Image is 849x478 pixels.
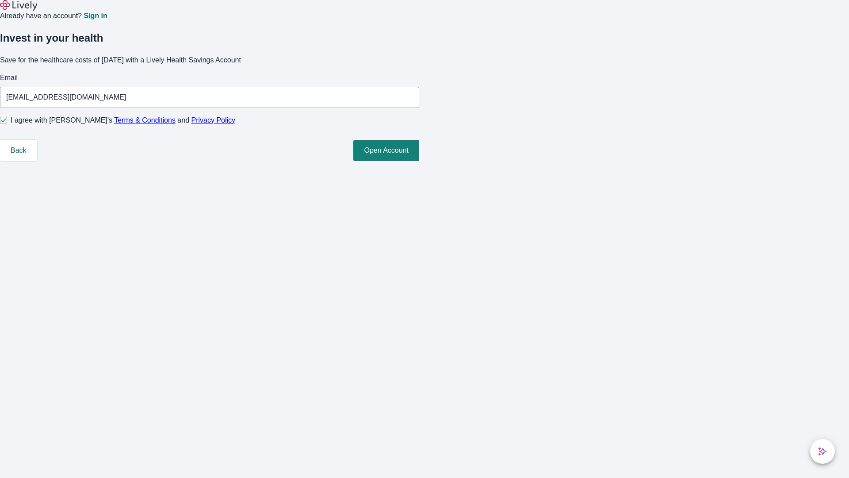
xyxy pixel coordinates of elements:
button: Open Account [353,140,419,161]
a: Sign in [84,12,107,19]
span: I agree with [PERSON_NAME]’s and [11,115,235,126]
svg: Lively AI Assistant [818,447,827,456]
button: chat [810,439,835,464]
a: Privacy Policy [191,116,236,124]
a: Terms & Conditions [114,116,176,124]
